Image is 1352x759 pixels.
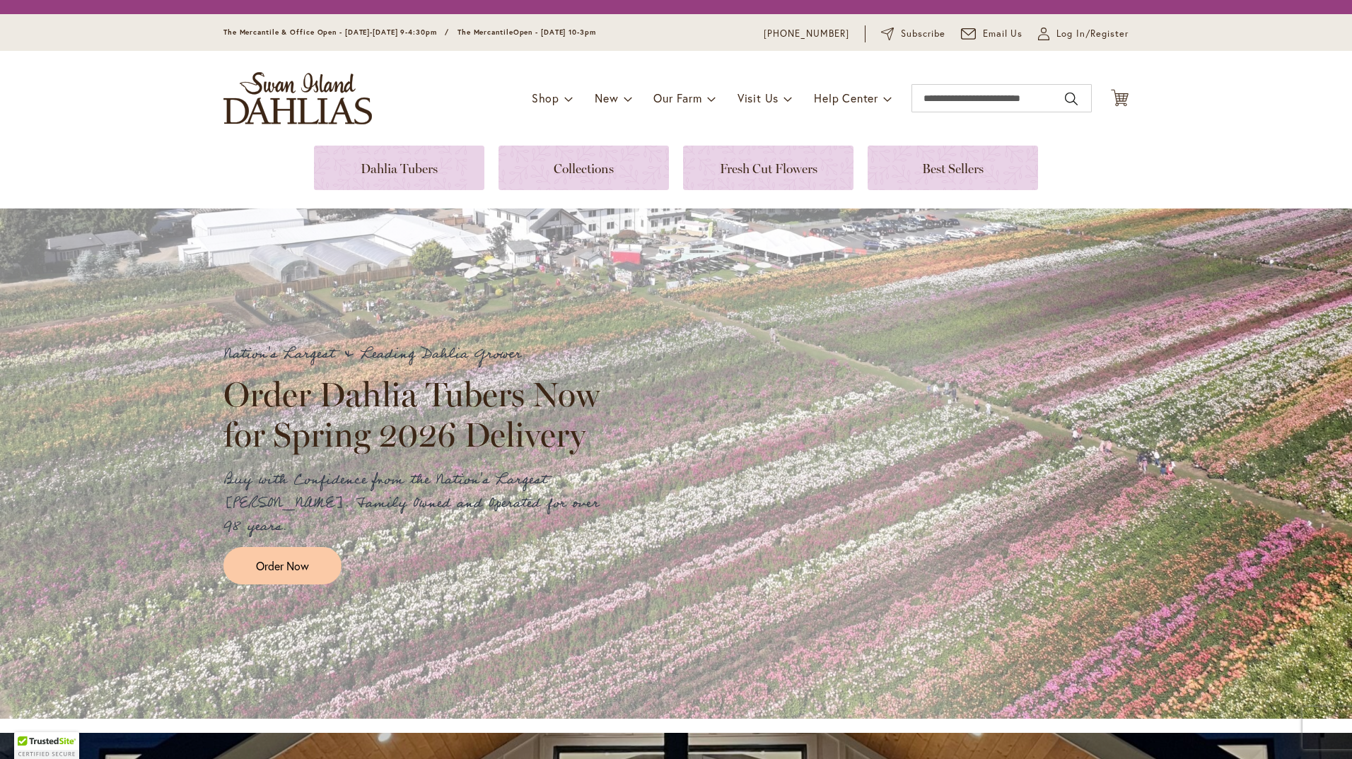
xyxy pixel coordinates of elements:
span: New [595,90,618,105]
p: Buy with Confidence from the Nation's Largest [PERSON_NAME]. Family Owned and Operated for over 9... [223,469,612,539]
span: Shop [532,90,559,105]
span: Email Us [983,27,1023,41]
a: [PHONE_NUMBER] [764,27,849,41]
a: Log In/Register [1038,27,1129,41]
span: Order Now [256,558,309,574]
div: TrustedSite Certified [14,732,79,759]
span: Log In/Register [1056,27,1129,41]
a: Subscribe [881,27,945,41]
span: Visit Us [738,90,779,105]
a: store logo [223,72,372,124]
button: Search [1065,88,1078,110]
span: Help Center [814,90,878,105]
span: Our Farm [653,90,701,105]
span: Open - [DATE] 10-3pm [513,28,596,37]
span: The Mercantile & Office Open - [DATE]-[DATE] 9-4:30pm / The Mercantile [223,28,513,37]
a: Email Us [961,27,1023,41]
p: Nation's Largest & Leading Dahlia Grower [223,343,612,366]
h2: Order Dahlia Tubers Now for Spring 2026 Delivery [223,375,612,454]
a: Order Now [223,547,342,584]
span: Subscribe [901,27,945,41]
